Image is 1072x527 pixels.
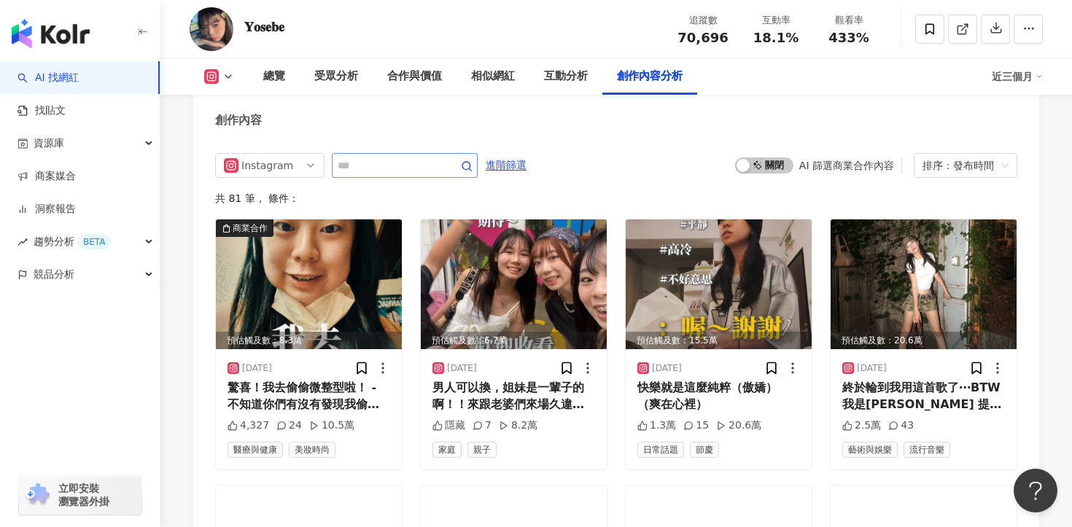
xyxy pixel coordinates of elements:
[1014,469,1057,512] iframe: Help Scout Beacon - Open
[34,225,111,258] span: 趨勢分析
[432,380,595,413] div: 男人可以換，姐妹是一輩子的啊！！來跟老婆們來場久違的約會吧 - 第一站我們去揮灑色彩發洩情緒 @datensai_club 不只畫布 還帶了自己的衣服去上色💅 - 第二站去 @[DOMAIN_N...
[716,418,761,433] div: 20.6萬
[77,235,111,249] div: BETA
[821,13,877,28] div: 觀看率
[675,13,731,28] div: 追蹤數
[617,68,683,85] div: 創作內容分析
[626,219,812,349] div: post-image預估觸及數：15.5萬
[18,237,28,247] span: rise
[447,362,477,375] div: [DATE]
[471,68,515,85] div: 相似網紅
[289,442,335,458] span: 美妝時尚
[215,112,262,128] div: 創作內容
[263,68,285,85] div: 總覽
[799,160,894,171] div: AI 篩選商業合作內容
[831,219,1017,349] div: post-image預估觸及數：20.6萬
[23,483,52,507] img: chrome extension
[683,418,709,433] div: 15
[421,332,607,350] div: 預估觸及數：6.7萬
[842,418,881,433] div: 2.5萬
[34,127,64,160] span: 資源庫
[432,418,465,433] div: 隱藏
[314,68,358,85] div: 受眾分析
[233,221,268,235] div: 商業合作
[12,19,90,48] img: logo
[831,332,1017,350] div: 預估觸及數：20.6萬
[228,442,283,458] span: 醫療與健康
[387,68,442,85] div: 合作與價值
[216,219,402,349] img: post-image
[244,17,284,36] div: 𝐘𝐨𝐬𝐞𝐛𝐞
[241,154,289,177] div: Instagram
[432,442,462,458] span: 家庭
[216,219,402,349] div: post-image商業合作預估觸及數：8.3萬
[748,13,804,28] div: 互動率
[690,442,719,458] span: 節慶
[544,68,588,85] div: 互動分析
[637,380,800,413] div: 快樂就是這麼純粹（傲嬌）（爽在心裡）
[18,104,66,118] a: 找貼文
[828,31,869,45] span: 433%
[190,7,233,51] img: KOL Avatar
[228,380,390,413] div: 驚喜！我去偷偷微整型啦！ - 不知道你們有沒有發現我偷偷變漂亮了💅 因為我的臉沒有下巴 所以我去 @[DOMAIN_NAME] 捏了一個下巴給自己 🫳 效果很滿意～超超超自然 1.整間店的服務人...
[637,442,684,458] span: 日常話題
[467,442,497,458] span: 親子
[485,153,527,176] button: 進階篩選
[18,169,76,184] a: 商案媒合
[652,362,682,375] div: [DATE]
[421,219,607,349] img: post-image
[677,30,728,45] span: 70,696
[992,65,1043,88] div: 近三個月
[421,219,607,349] div: post-image預估觸及數：6.7萬
[34,258,74,291] span: 競品分析
[309,418,354,433] div: 10.5萬
[626,332,812,350] div: 預估觸及數：15.5萬
[888,418,914,433] div: 43
[18,71,79,85] a: searchAI 找網紅
[626,219,812,349] img: post-image
[228,418,269,433] div: 4,327
[216,332,402,350] div: 預估觸及數：8.3萬
[637,418,676,433] div: 1.3萬
[857,362,887,375] div: [DATE]
[276,418,302,433] div: 24
[18,202,76,216] a: 洞察報告
[904,442,950,458] span: 流行音樂
[215,192,1017,204] div: 共 81 筆 ， 條件：
[19,475,141,515] a: chrome extension立即安裝 瀏覽器外掛
[923,154,995,177] div: 排序：發布時間
[473,418,492,433] div: 7
[242,362,272,375] div: [DATE]
[831,219,1017,349] img: post-image
[753,31,799,45] span: 18.1%
[842,442,898,458] span: 藝術與娛樂
[486,154,527,177] span: 進階篩選
[58,482,109,508] span: 立即安裝 瀏覽器外掛
[499,418,537,433] div: 8.2萬
[842,380,1005,413] div: 終於輪到我用這首歌了⋯BTW我是[PERSON_NAME] 提醒你們一下！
